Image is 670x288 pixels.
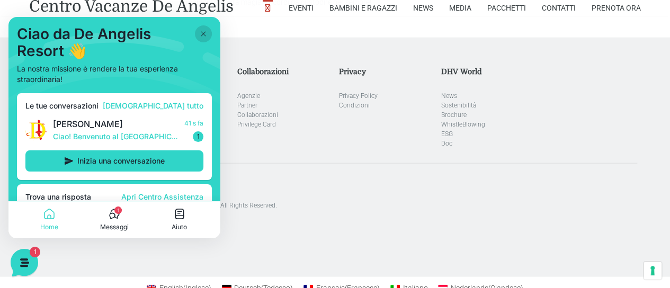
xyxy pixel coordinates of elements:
p: Home [32,205,50,215]
iframe: Customerly Messenger Launcher [8,247,40,278]
a: Condizioni [339,102,370,109]
p: La nostra missione è rendere la tua esperienza straordinaria! [8,47,178,68]
button: Le tue preferenze relative al consenso per le tecnologie di tracciamento [644,262,662,280]
button: Home [8,191,74,215]
button: 1Messaggi [74,191,139,215]
button: Inizia una conversazione [17,133,195,155]
iframe: Customerly Messenger [8,17,220,238]
p: Aiuto [163,205,178,215]
span: Trova una risposta [17,176,83,184]
a: Sostenibilità [441,102,476,109]
h5: Collaborazioni [237,67,332,76]
a: ESG [441,130,453,138]
img: light [17,103,38,124]
a: Collaborazioni [237,111,278,119]
a: WhistleBlowing [441,121,485,128]
a: [DEMOGRAPHIC_DATA] tutto [94,85,195,93]
p: Ciao! Benvenuto al [GEOGRAPHIC_DATA]! Come posso aiutarti! [44,114,169,125]
span: [PERSON_NAME] [44,102,169,112]
p: [GEOGRAPHIC_DATA]. Designed with special care by Marktime srl. All Rights Reserved. [33,201,637,210]
a: Privacy Policy [339,92,378,100]
span: Le tue conversazioni [17,85,90,93]
span: Inizia una conversazione [69,140,156,148]
button: Aiuto [138,191,203,215]
a: [PERSON_NAME]Ciao! Benvenuto al [GEOGRAPHIC_DATA]! Come posso aiutarti!41 s fa1 [13,97,199,129]
a: Brochure [441,111,467,119]
a: Apri Centro Assistenza [113,176,195,184]
a: Partner [237,102,257,109]
p: Messaggi [92,205,120,215]
span: 1 [106,190,113,197]
h5: Privacy [339,67,433,76]
h5: DHV World [441,67,535,76]
a: News [441,92,457,100]
a: Privilege Card [237,121,276,128]
span: 1 [184,114,195,125]
p: 41 s fa [176,102,195,111]
a: Agenzie [237,92,260,100]
a: Doc [441,140,452,147]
